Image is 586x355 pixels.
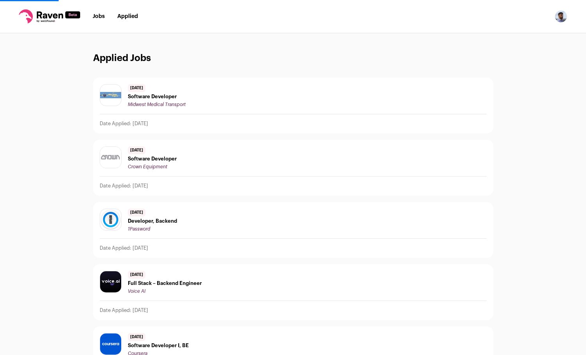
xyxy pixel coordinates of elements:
a: [DATE] Software Developer Crown Equipment Date Applied: [DATE] [93,140,493,195]
span: [DATE] [128,333,145,341]
span: Developer, Backend [128,218,177,224]
a: [DATE] Full Stack – Backend Engineer Voice AI Date Applied: [DATE] [93,265,493,320]
a: [DATE] Developer, Backend 1Password Date Applied: [DATE] [93,202,493,258]
span: [DATE] [128,84,145,92]
img: be5b3ed405faa9badfbb9492948f0e25cf3e58532105abca7789f9f488d4c477.png [100,209,121,230]
span: Full Stack – Backend Engineer [128,280,202,287]
span: [DATE] [128,271,145,279]
img: 11045380-medium_jpg [555,10,567,23]
p: Date Applied: [DATE] [100,245,148,251]
span: [DATE] [128,146,145,154]
a: [DATE] Software Developer Midwest Medical Transport Date Applied: [DATE] [93,78,493,133]
span: Software Developer I, BE [128,342,189,349]
span: Crown Equipment [128,164,167,169]
img: 94259988cade90c2c3932d71ddbfc201da90c857b28685c3f9243882431fce72.jpg [100,333,121,355]
img: 323824b42ac96056ee35986ae349b6e9cf7b41c8e00ad19f268d4dc88aa9c895.jpg [100,92,121,98]
span: Voice AI [128,289,145,294]
span: Software Developer [128,94,186,100]
p: Date Applied: [DATE] [100,307,148,314]
p: Date Applied: [DATE] [100,183,148,189]
h1: Applied Jobs [93,52,493,65]
img: 508c02c06c8690a6b028c9d3a0e55d47656650a2e8730ea178d36e9e67501d5c [100,271,121,292]
a: Jobs [93,14,105,19]
span: Midwest Medical Transport [128,102,186,107]
img: 8a81b4f46bdaac97cae61b95786efa0384a88129a2791b8718c39ad130b04d34 [100,147,121,168]
a: Applied [117,14,138,19]
span: Software Developer [128,156,177,162]
span: [DATE] [128,209,145,216]
p: Date Applied: [DATE] [100,121,148,127]
button: Open dropdown [555,10,567,23]
span: 1Password [128,227,150,231]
